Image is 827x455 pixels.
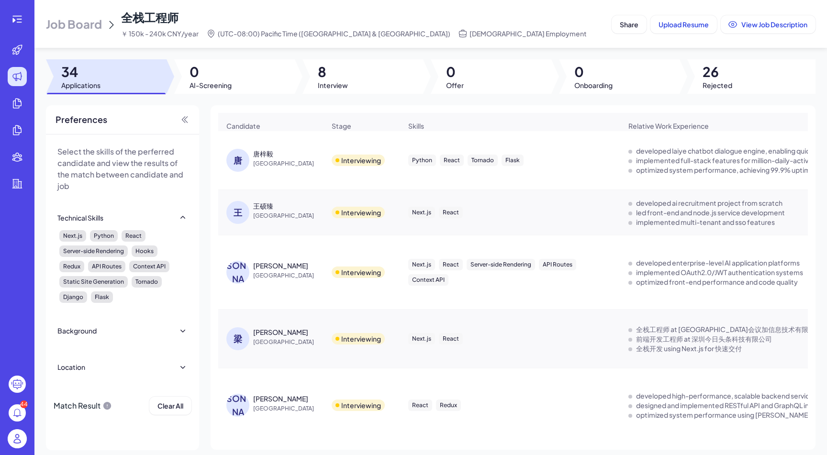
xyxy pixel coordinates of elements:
p: Select the skills of the perferred candidate and view the results of the match between candidate ... [57,146,188,192]
div: Server-side Rendering [59,245,128,257]
div: Flask [502,155,524,166]
div: Static Site Generation [59,276,128,288]
div: Location [57,362,85,372]
div: Tornado [468,155,498,166]
div: 梁林 [253,327,308,337]
div: Context API [408,274,448,286]
span: Rejected [703,80,732,90]
span: Share [620,20,638,29]
div: implemented OAuth2.0/JWT authentication systems [636,267,803,277]
span: AI-Screening [190,80,232,90]
span: [GEOGRAPHIC_DATA] [253,271,325,280]
div: Technical Skills [57,213,103,222]
div: API Routes [88,261,125,272]
div: 唐梓毅 [253,149,273,158]
div: React [439,259,463,270]
div: Next.js [408,207,435,218]
div: 全栈开发 using Next.js for 快速交付 [636,344,742,353]
div: Server-side Rendering [467,259,535,270]
span: [GEOGRAPHIC_DATA] [253,211,325,221]
div: Interviewing [341,155,381,165]
div: React [439,333,463,344]
span: Applications [61,80,101,90]
div: Django [59,291,87,303]
div: Interviewing [341,267,381,277]
div: developed ai recruitment project from scratch [636,198,782,208]
span: 8 [318,63,348,80]
div: Next.js [408,333,435,344]
span: 0 [190,63,232,80]
div: 全栈工程师 at 深圳市会议加信息技术有限公司 [636,324,822,334]
div: React [408,400,432,411]
div: 梁 [226,327,249,350]
span: Preferences [56,113,107,126]
span: 0 [574,63,613,80]
div: Redux [59,261,84,272]
div: Interviewing [341,400,381,410]
div: 王硕臻 [253,201,273,211]
div: developed enterprise-level AI application platforms [636,258,800,267]
div: 王 [226,201,249,224]
div: implemented multi-tenant and sso features [636,217,775,227]
div: 唐 [226,149,249,172]
div: API Routes [539,259,576,270]
span: Clear All [157,401,183,410]
span: 0 [446,63,464,80]
span: Skills [408,121,424,131]
div: Next.js [408,259,435,270]
button: Upload Resume [650,15,717,33]
span: [DEMOGRAPHIC_DATA] Employment [469,29,587,38]
div: [PERSON_NAME] [226,261,249,284]
div: Flask [91,291,113,303]
button: Share [612,15,647,33]
div: React [440,155,464,166]
button: Clear All [149,397,191,415]
div: [PERSON_NAME] [226,394,249,417]
div: Python [90,230,118,242]
div: led front-end and node.js service development [636,208,785,217]
div: Redux [436,400,461,411]
span: Offer [446,80,464,90]
span: 34 [61,63,101,80]
img: user_logo.png [8,429,27,448]
div: Next.js [59,230,86,242]
span: 26 [703,63,732,80]
div: Interviewing [341,208,381,217]
span: Interview [318,80,348,90]
span: 全栈工程师 [121,10,179,24]
span: (UTC-08:00) Pacific Time ([GEOGRAPHIC_DATA] & [GEOGRAPHIC_DATA]) [218,29,450,38]
span: [GEOGRAPHIC_DATA] [253,404,325,413]
div: 44 [20,400,28,408]
span: Relative Work Experience [628,121,709,131]
div: optimized front-end performance and code quality [636,277,798,287]
span: [GEOGRAPHIC_DATA] [253,159,325,168]
div: Background [57,326,97,335]
div: Tornado [132,276,162,288]
div: Context API [129,261,169,272]
div: Python [408,155,436,166]
div: React [439,207,463,218]
div: 李炯 [253,261,308,270]
div: 杨鸿 [253,394,308,403]
span: Candidate [226,121,260,131]
span: View Job Description [741,20,807,29]
span: ￥ 150k - 240k CNY/year [121,29,199,38]
div: 前端开发工程师 at 深圳今日头条科技有限公司 [636,334,772,344]
span: [GEOGRAPHIC_DATA] [253,337,325,347]
button: View Job Description [721,15,816,33]
div: Hooks [132,245,157,257]
span: Upload Resume [659,20,709,29]
span: Onboarding [574,80,613,90]
span: Job Board [46,16,102,32]
div: Interviewing [341,334,381,344]
div: React [122,230,145,242]
div: Match Result [54,397,112,415]
span: Stage [332,121,351,131]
